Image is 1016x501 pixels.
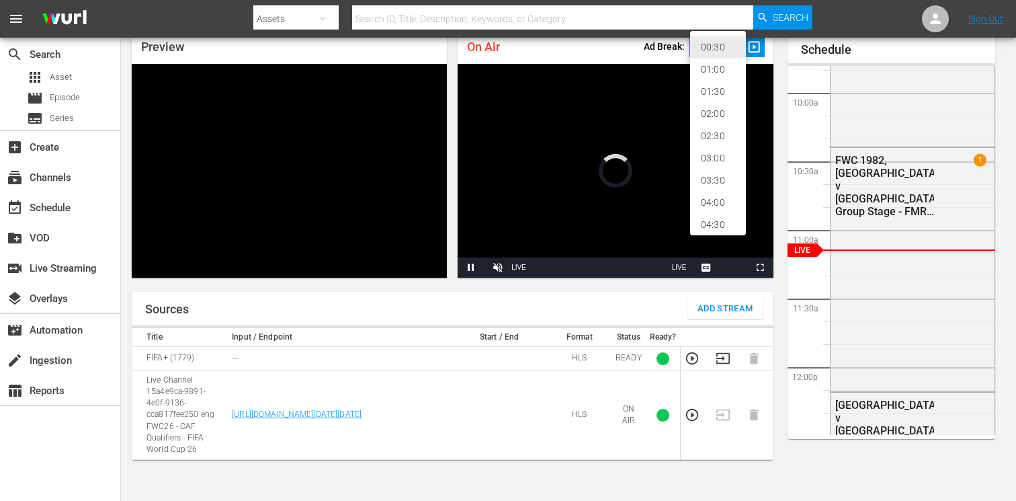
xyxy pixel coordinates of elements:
[690,103,746,125] li: 02:00
[690,192,746,214] li: 04:00
[690,147,746,169] li: 03:00
[690,169,746,192] li: 03:30
[690,36,746,59] li: 00:30
[690,125,746,147] li: 02:30
[690,81,746,103] li: 01:30
[690,214,746,236] li: 04:30
[690,59,746,81] li: 01:00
